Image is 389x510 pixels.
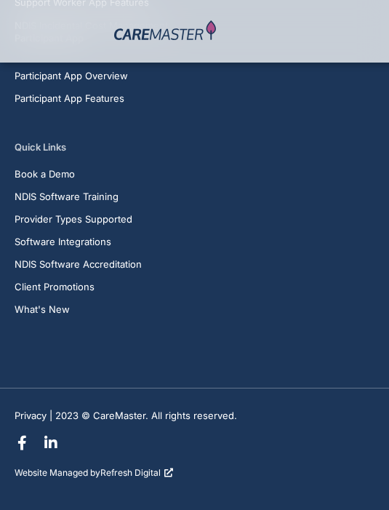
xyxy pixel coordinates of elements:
span: Book a Demo [15,169,75,180]
a: Client Promotions [15,282,374,292]
span: Client Promotions [15,282,95,292]
span: Software Integrations [15,236,111,247]
a: What's New [15,304,374,315]
span: Participant App Features [15,93,124,104]
a: NDIS Software Training [15,191,374,202]
span: NDIS Software Accreditation [15,259,142,270]
a: Book a Demo [15,169,374,180]
a: Participant App Features [15,93,374,104]
span: What's New [15,304,70,315]
h5: Quick Links [15,140,374,154]
a: Participant App Overview [15,71,374,81]
div: Privacy | 2023 © CareMaster. All rights reserved. [15,410,374,422]
a: NDIS Software Accreditation [15,259,374,270]
span: Participant App Overview [15,71,128,81]
img: CareMaster Logo [114,20,216,43]
a: Software Integrations [15,236,374,247]
span: NDIS Software Training [15,191,119,202]
span: Provider Types Supported [15,214,132,225]
a: Refresh Digital [100,467,173,478]
a: Provider Types Supported [15,214,374,225]
p: Website Managed by [15,468,374,478]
